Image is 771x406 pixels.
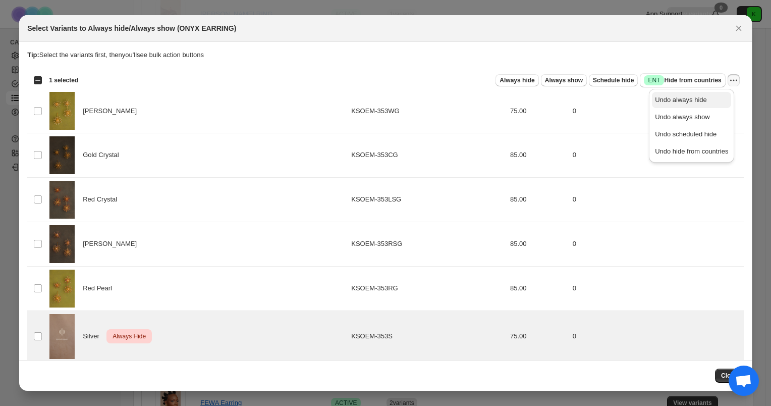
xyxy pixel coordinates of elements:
[348,311,507,362] td: KSOEM-353S
[507,89,570,133] td: 75.00
[348,266,507,311] td: KSOEM-353RG
[655,130,717,138] span: Undo scheduled hide
[111,330,148,342] span: Always Hide
[541,74,587,86] button: Always show
[507,222,570,266] td: 85.00
[715,369,744,383] button: Close
[83,150,124,160] span: Gold Crystal
[507,266,570,311] td: 85.00
[655,147,728,155] span: Undo hide from countries
[570,311,744,362] td: 0
[348,133,507,178] td: KSOEM-353CG
[721,372,738,380] span: Close
[49,92,75,130] img: ONYX-WHITE-PEARL-DETAIL-EARRING.jpg
[27,51,39,59] strong: Tip:
[652,109,731,125] button: Undo always show
[27,50,744,60] p: Select the variants first, then you'll see bulk action buttons
[648,76,660,84] span: ENT
[27,23,236,33] h2: Select Variants to Always hide/Always show (ONYX EARRING)
[593,76,634,84] span: Schedule hide
[49,76,78,84] span: 1 selected
[507,311,570,362] td: 75.00
[49,136,75,174] img: APR2523398.jpg
[495,74,538,86] button: Always hide
[49,181,75,219] img: ONYX-red-crystal-earring-product-view.jpg
[348,177,507,222] td: KSOEM-353LSG
[728,74,740,86] button: More actions
[348,222,507,266] td: KSOEM-353RSG
[640,73,725,87] button: SuccessENTHide from countries
[655,96,707,104] span: Undo always hide
[83,106,142,116] span: [PERSON_NAME]
[589,74,638,86] button: Schedule hide
[570,266,744,311] td: 0
[644,75,721,85] span: Hide from countries
[83,331,104,341] span: Silver
[545,76,583,84] span: Always show
[570,222,744,266] td: 0
[729,366,759,396] a: Open chat
[49,225,75,263] img: ONYX-PINK-CRYSTAL-GOLD-EARRING-DETAIL-2.jpg
[507,177,570,222] td: 85.00
[83,239,142,249] span: [PERSON_NAME]
[49,270,75,308] img: CCXIII229.jpg
[348,89,507,133] td: KSOEM-353WG
[49,314,75,359] img: Khoi-Image_not_found.jpg
[500,76,534,84] span: Always hide
[652,126,731,142] button: Undo scheduled hide
[83,194,123,205] span: Red Crystal
[732,21,746,35] button: Close
[570,133,744,178] td: 0
[655,113,709,121] span: Undo always show
[652,92,731,108] button: Undo always hide
[652,143,731,160] button: Undo hide from countries
[570,89,744,133] td: 0
[507,133,570,178] td: 85.00
[570,177,744,222] td: 0
[83,283,118,293] span: Red Pearl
